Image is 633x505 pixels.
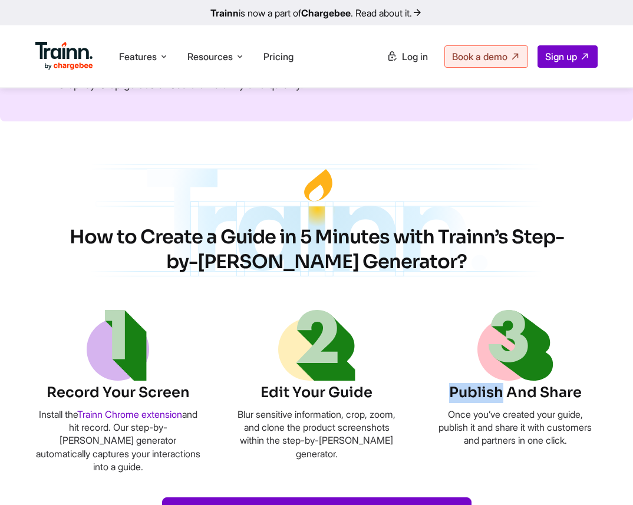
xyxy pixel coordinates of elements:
[402,51,428,62] span: Log in
[69,225,564,274] h2: How to Create a Guide in 5 Minutes with Trainn’s Step-by-[PERSON_NAME] Generator?
[119,50,157,63] span: Features
[278,310,355,381] img: 2nd step to generate a step-by-step guide
[35,42,93,70] img: Trainn Logo
[444,45,528,68] a: Book a demo
[477,310,553,381] img: 3rd step to generate a step-by-step guide
[77,408,182,420] a: Trainn Chrome extension
[301,7,351,19] b: Chargebee
[210,7,239,19] b: Trainn
[538,45,598,68] a: Sign up
[433,408,598,447] p: Once you’ve created your guide, publish it and share it with customers and partners in one click.
[35,408,200,474] p: Install the and hit record. Our step-by-[PERSON_NAME] generator automatically captures your inter...
[380,46,435,67] a: Log in
[452,51,507,62] span: Book a demo
[35,383,200,403] h6: Record Your Screen
[545,51,577,62] span: Sign up
[234,408,399,461] p: Blur sensitive information, crop, zoom, and clone the product screenshots within the step-by-[PER...
[187,50,233,63] span: Resources
[35,159,598,329] img: create product demo videos online
[87,310,149,381] img: 1st step to generate a step-by-step guide
[234,383,399,403] h6: Edit Your Guide
[263,51,294,62] a: Pricing
[574,448,633,505] iframe: Chat Widget
[433,383,598,403] h6: Publish And Share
